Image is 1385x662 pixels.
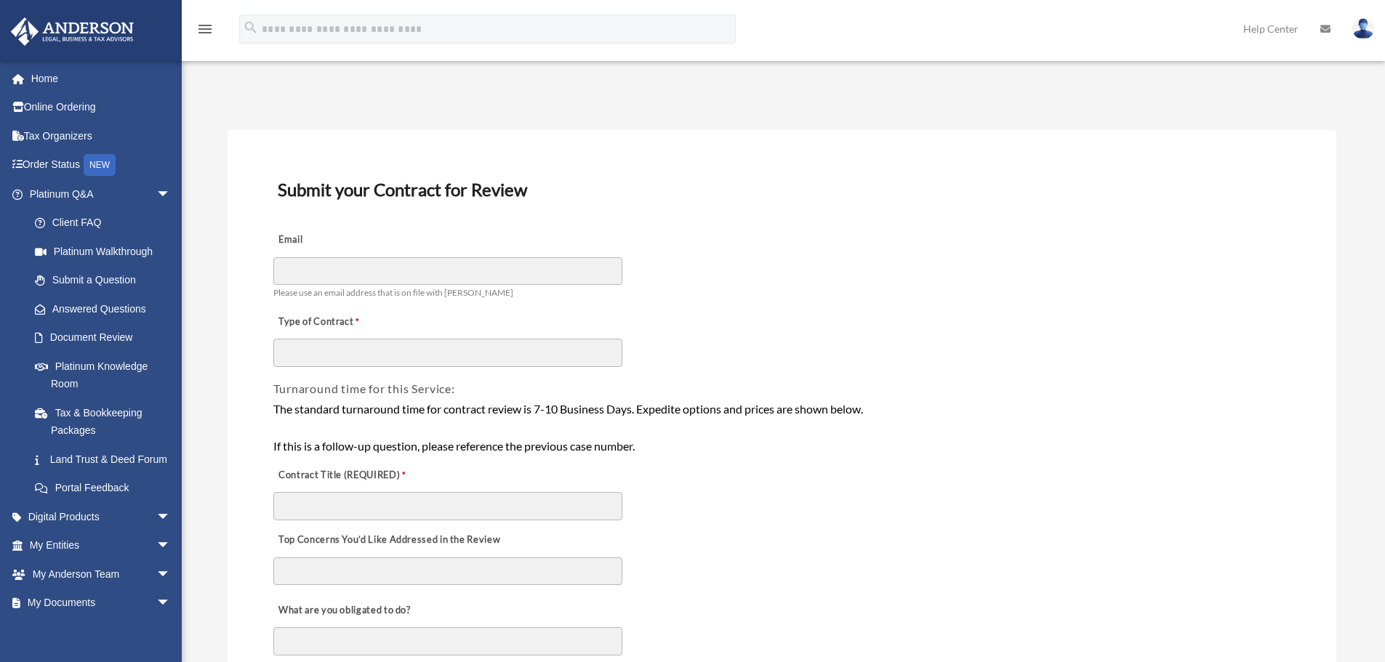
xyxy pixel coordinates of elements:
span: arrow_drop_down [156,502,185,532]
a: Platinum Knowledge Room [20,352,193,398]
a: Home [10,64,193,93]
img: Anderson Advisors Platinum Portal [7,17,138,46]
i: search [243,20,259,36]
a: Client FAQ [20,209,193,238]
a: Answered Questions [20,294,193,323]
span: arrow_drop_down [156,560,185,589]
label: Email [273,230,419,251]
a: Order StatusNEW [10,150,193,180]
img: User Pic [1352,18,1374,39]
a: Land Trust & Deed Forum [20,445,193,474]
label: Contract Title (REQUIRED) [273,465,419,485]
a: Portal Feedback [20,474,193,503]
h3: Submit your Contract for Review [272,174,1292,205]
a: Online Ordering [10,93,193,122]
label: What are you obligated to do? [273,600,419,621]
span: arrow_drop_down [156,531,185,561]
span: arrow_drop_down [156,589,185,618]
a: Platinum Q&Aarrow_drop_down [10,179,193,209]
a: Document Review [20,323,185,352]
div: The standard turnaround time for contract review is 7-10 Business Days. Expedite options and pric... [273,400,1290,456]
span: Turnaround time for this Service: [273,382,455,395]
label: Top Concerns You’d Like Addressed in the Review [273,530,505,550]
a: Submit a Question [20,266,193,295]
i: menu [196,20,214,38]
a: Tax & Bookkeeping Packages [20,398,193,445]
a: Tax Organizers [10,121,193,150]
span: Please use an email address that is on file with [PERSON_NAME] [273,287,513,298]
a: Digital Productsarrow_drop_down [10,502,193,531]
div: NEW [84,154,116,176]
a: Platinum Walkthrough [20,237,193,266]
a: My Entitiesarrow_drop_down [10,531,193,560]
a: My Anderson Teamarrow_drop_down [10,560,193,589]
a: My Documentsarrow_drop_down [10,589,193,618]
a: menu [196,25,214,38]
span: arrow_drop_down [156,179,185,209]
label: Type of Contract [273,312,419,332]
